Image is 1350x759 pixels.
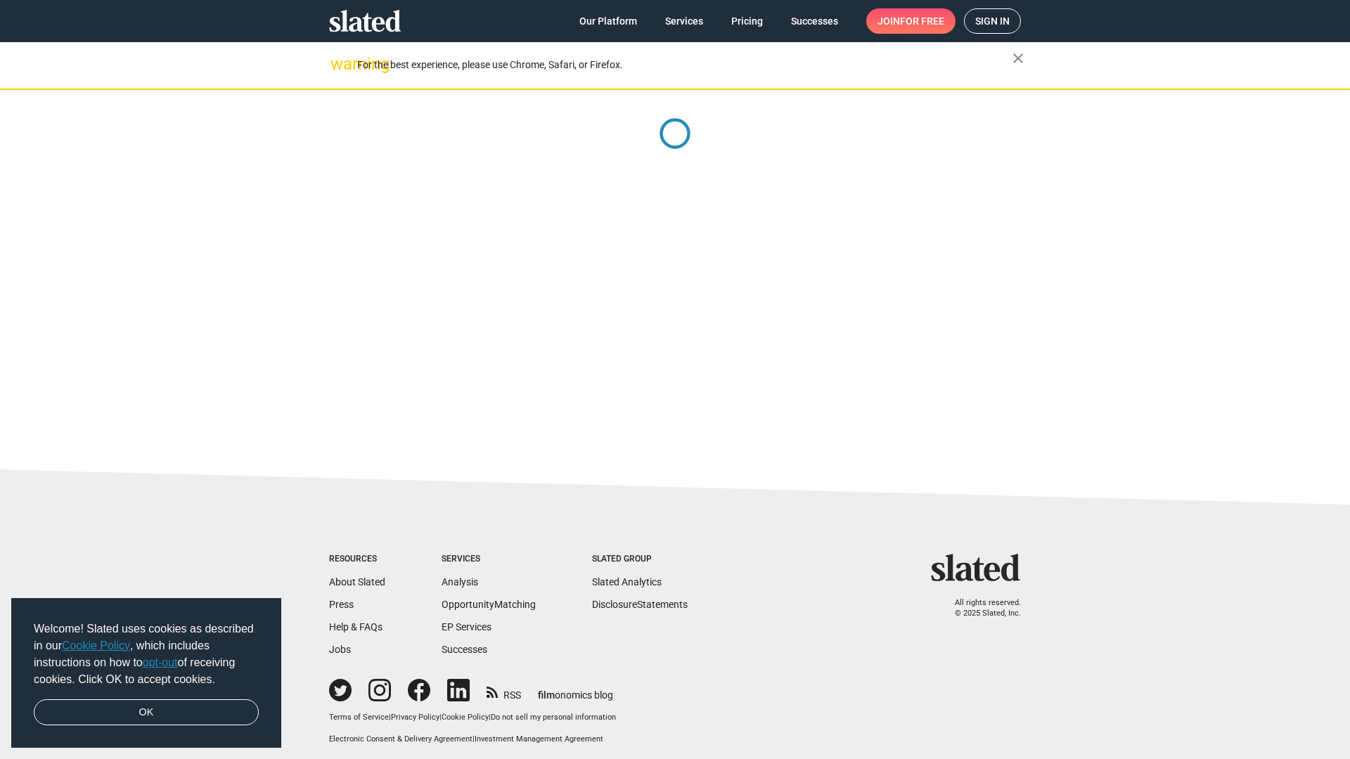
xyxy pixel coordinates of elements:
[900,8,944,34] span: for free
[489,713,491,722] span: |
[720,8,774,34] a: Pricing
[472,734,475,744] span: |
[592,554,688,565] div: Slated Group
[329,713,389,722] a: Terms of Service
[592,599,688,610] a: DisclosureStatements
[442,713,489,722] a: Cookie Policy
[475,734,603,744] a: Investment Management Agreement
[877,8,944,34] span: Join
[329,554,385,565] div: Resources
[665,8,703,34] span: Services
[975,9,1010,33] span: Sign in
[34,699,259,726] a: dismiss cookie message
[491,713,616,723] button: Do not sell my personal information
[329,576,385,588] a: About Slated
[1010,50,1027,67] mat-icon: close
[791,8,838,34] span: Successes
[442,576,478,588] a: Analysis
[592,576,662,588] a: Slated Analytics
[442,644,487,655] a: Successes
[940,598,1021,618] p: All rights reserved. © 2025 Slated, Inc.
[329,734,472,744] a: Electronic Consent & Delivery Agreement
[442,599,536,610] a: OpportunityMatching
[579,8,637,34] span: Our Platform
[964,8,1021,34] a: Sign in
[654,8,714,34] a: Services
[62,640,130,651] a: Cookie Policy
[389,713,391,722] span: |
[143,656,178,668] a: opt-out
[330,56,347,72] mat-icon: warning
[866,8,956,34] a: Joinfor free
[329,621,382,632] a: Help & FAQs
[439,713,442,722] span: |
[568,8,648,34] a: Our Platform
[329,644,351,655] a: Jobs
[538,677,613,702] a: filmonomics blog
[442,554,536,565] div: Services
[442,621,491,632] a: EP Services
[538,689,555,701] span: film
[731,8,763,34] span: Pricing
[11,598,281,748] div: cookieconsent
[34,621,259,688] span: Welcome! Slated uses cookies as described in our , which includes instructions on how to of recei...
[329,599,354,610] a: Press
[780,8,849,34] a: Successes
[357,56,1012,74] div: For the best experience, please use Chrome, Safari, or Firefox.
[487,680,521,702] a: RSS
[391,713,439,722] a: Privacy Policy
